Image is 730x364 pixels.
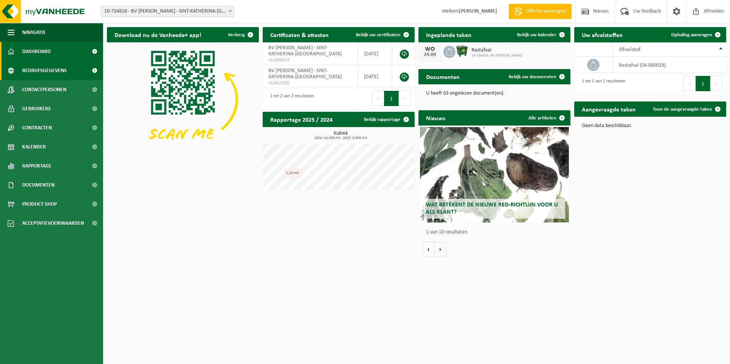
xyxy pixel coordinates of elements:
button: 1 [384,91,399,106]
span: Gebruikers [22,99,51,118]
span: VLA615585 [268,80,352,86]
span: 2024: 14,300 m3 - 2025: 9,900 m3 [266,136,415,140]
span: Product Shop [22,195,57,214]
a: Ophaling aanvragen [665,27,725,42]
span: Ophaling aanvragen [671,32,712,37]
span: VLA900357 [268,57,352,63]
button: Vorige [422,242,434,257]
h2: Download nu de Vanheede+ app! [107,27,209,42]
h2: Certificaten & attesten [263,27,336,42]
a: Bekijk uw certificaten [350,27,414,42]
button: Next [399,91,411,106]
h2: Nieuws [418,110,453,125]
button: Next [711,76,722,91]
div: 24-09 [422,52,438,58]
p: 1 van 10 resultaten [426,230,567,235]
span: Afvalstof [619,47,641,53]
td: [DATE] [358,65,392,88]
span: Kalender [22,137,46,156]
strong: [PERSON_NAME] [459,8,497,14]
span: Contactpersonen [22,80,66,99]
a: Bekijk uw documenten [502,69,570,84]
a: Wat betekent de nieuwe RED-richtlijn voor u als klant? [420,127,569,222]
span: Bekijk uw documenten [509,74,556,79]
span: Bedrijfsgegevens [22,61,67,80]
span: Bekijk uw kalender [517,32,556,37]
span: 10-734816 - BV [PERSON_NAME] [472,53,522,58]
span: Rapportage [22,156,52,176]
span: Offerte aanvragen [524,8,568,15]
span: Restafval [472,47,522,53]
button: 1 [696,76,711,91]
span: Documenten [22,176,55,195]
h2: Uw afvalstoffen [574,27,630,42]
img: Download de VHEPlus App [107,42,259,156]
div: 1,10 m3 [284,169,301,177]
a: Bekijk rapportage [358,112,414,127]
a: Offerte aanvragen [509,4,572,19]
img: WB-1100-HPE-GN-01 [455,45,468,58]
div: WO [422,46,438,52]
h2: Rapportage 2025 / 2024 [263,112,340,127]
span: Bekijk uw certificaten [356,32,401,37]
h2: Documenten [418,69,467,84]
button: Previous [683,76,696,91]
span: Verberg [228,32,245,37]
span: Navigatie [22,23,46,42]
button: Previous [372,91,384,106]
span: Wat betekent de nieuwe RED-richtlijn voor u als klant? [426,202,558,215]
button: Volgende [434,242,446,257]
button: Verberg [222,27,258,42]
p: U heeft 63 ongelezen document(en). [426,91,563,96]
p: Geen data beschikbaar. [582,123,719,129]
td: [DATE] [358,42,392,65]
h2: Aangevraagde taken [574,101,643,116]
td: restafval (04-000029) [613,57,726,73]
span: Acceptatievoorwaarden [22,214,84,233]
div: 1 tot 1 van 1 resultaten [578,75,625,92]
span: Dashboard [22,42,51,61]
a: Toon de aangevraagde taken [647,101,725,117]
span: BV [PERSON_NAME] - SINT-KATHERINA-[GEOGRAPHIC_DATA] [268,45,342,57]
span: 10-734816 - BV CARION JOERI - SINT-KATHERINA-LOMBEEK [101,6,234,17]
span: Contracten [22,118,52,137]
a: Bekijk uw kalender [511,27,570,42]
h2: Ingeplande taken [418,27,479,42]
div: 1 tot 2 van 2 resultaten [266,90,314,107]
span: Toon de aangevraagde taken [653,107,712,112]
span: BV [PERSON_NAME] - SINT-KATHERINA-[GEOGRAPHIC_DATA] [268,68,342,80]
a: Alle artikelen [522,110,570,126]
h3: Kubiek [266,131,415,140]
